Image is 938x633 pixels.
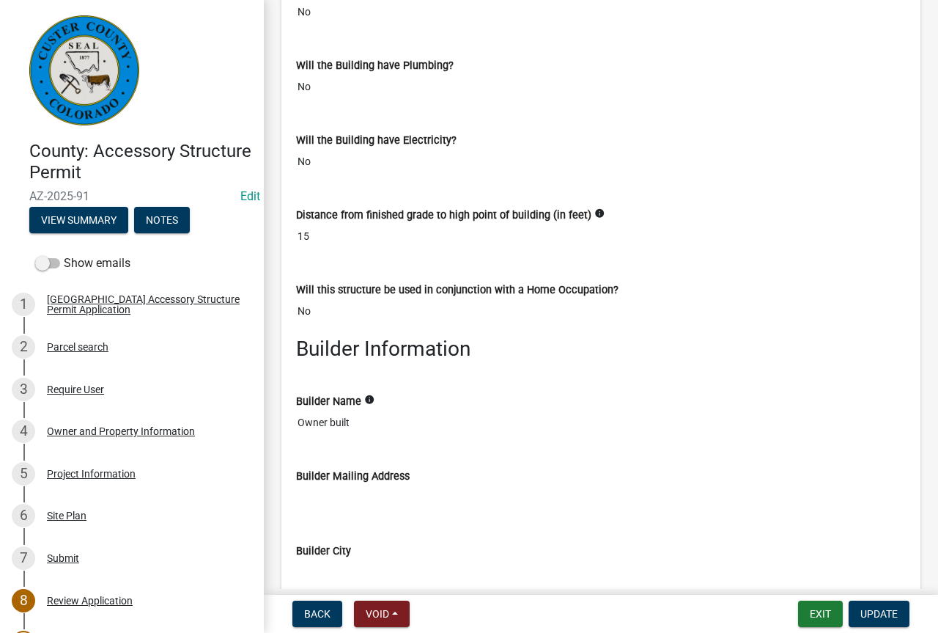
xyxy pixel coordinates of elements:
div: Review Application [47,596,133,606]
span: Back [304,608,330,620]
div: Parcel search [47,342,108,352]
a: Edit [240,189,260,203]
button: Back [292,601,342,627]
i: info [364,395,374,405]
button: Exit [798,601,843,627]
div: 8 [12,589,35,612]
span: Update [860,608,898,620]
div: 1 [12,293,35,316]
wm-modal-confirm: Notes [134,215,190,227]
label: Will this structure be used in conjunction with a Home Occupation? [296,285,618,296]
div: 4 [12,420,35,443]
wm-modal-confirm: Summary [29,215,128,227]
span: AZ-2025-91 [29,189,234,203]
label: Builder City [296,546,351,557]
h4: County: Accessory Structure Permit [29,141,252,183]
div: 6 [12,504,35,527]
div: 7 [12,546,35,570]
label: Distance from finished grade to high point of building (in feet) [296,211,591,221]
button: Void [354,601,410,627]
span: Void [366,608,389,620]
label: Builder Mailing Address [296,472,410,482]
div: Owner and Property Information [47,426,195,436]
div: 5 [12,462,35,486]
button: Notes [134,207,190,233]
div: 2 [12,335,35,359]
label: Builder Name [296,397,361,407]
h3: Builder Information [296,337,906,362]
button: Update [849,601,909,627]
div: Project Information [47,469,136,479]
div: Site Plan [47,511,86,521]
label: Will the Building have Electricity? [296,136,457,146]
label: Show emails [35,255,130,272]
button: View Summary [29,207,128,233]
div: 3 [12,378,35,401]
i: info [594,208,605,219]
div: [GEOGRAPHIC_DATA] Accessory Structure Permit Application [47,294,240,315]
label: Will the Building have Plumbing? [296,61,454,71]
wm-modal-confirm: Edit Application Number [240,189,260,203]
img: Custer County, Colorado [29,15,139,125]
div: Submit [47,553,79,563]
div: Require User [47,384,104,395]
